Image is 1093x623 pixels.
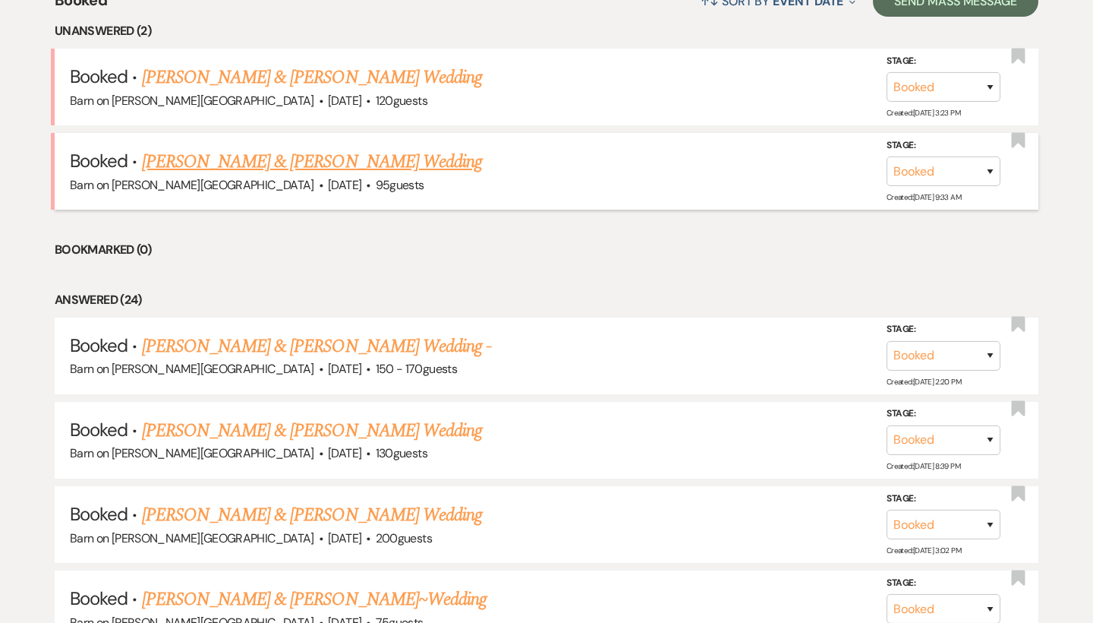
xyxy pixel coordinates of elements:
[70,445,314,461] span: Barn on [PERSON_NAME][GEOGRAPHIC_DATA]
[887,53,1000,70] label: Stage:
[376,361,457,377] span: 150 - 170 guests
[887,192,961,202] span: Created: [DATE] 9:33 AM
[376,93,427,109] span: 120 guests
[55,240,1038,260] li: Bookmarked (0)
[70,65,128,88] span: Booked
[70,418,128,441] span: Booked
[142,333,492,360] a: [PERSON_NAME] & [PERSON_NAME] Wedding -
[887,575,1000,592] label: Stage:
[328,445,361,461] span: [DATE]
[887,138,1000,154] label: Stage:
[70,361,314,377] span: Barn on [PERSON_NAME][GEOGRAPHIC_DATA]
[70,93,314,109] span: Barn on [PERSON_NAME][GEOGRAPHIC_DATA]
[142,148,482,176] a: [PERSON_NAME] & [PERSON_NAME] Wedding
[887,321,1000,338] label: Stage:
[376,530,432,546] span: 200 guests
[142,586,487,613] a: [PERSON_NAME] & [PERSON_NAME]~Wedding
[70,502,128,526] span: Booked
[70,149,128,172] span: Booked
[70,334,128,357] span: Booked
[142,417,482,444] a: [PERSON_NAME] & [PERSON_NAME] Wedding
[70,530,314,546] span: Barn on [PERSON_NAME][GEOGRAPHIC_DATA]
[328,530,361,546] span: [DATE]
[142,501,482,529] a: [PERSON_NAME] & [PERSON_NAME] Wedding
[55,290,1038,310] li: Answered (24)
[887,377,961,387] span: Created: [DATE] 2:20 PM
[70,177,314,193] span: Barn on [PERSON_NAME][GEOGRAPHIC_DATA]
[376,177,424,193] span: 95 guests
[55,21,1038,41] li: Unanswered (2)
[887,108,960,118] span: Created: [DATE] 3:23 PM
[328,93,361,109] span: [DATE]
[887,490,1000,507] label: Stage:
[142,64,482,91] a: [PERSON_NAME] & [PERSON_NAME] Wedding
[887,406,1000,422] label: Stage:
[328,177,361,193] span: [DATE]
[70,587,128,610] span: Booked
[328,361,361,377] span: [DATE]
[376,445,427,461] span: 130 guests
[887,546,961,555] span: Created: [DATE] 3:02 PM
[887,461,960,471] span: Created: [DATE] 8:39 PM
